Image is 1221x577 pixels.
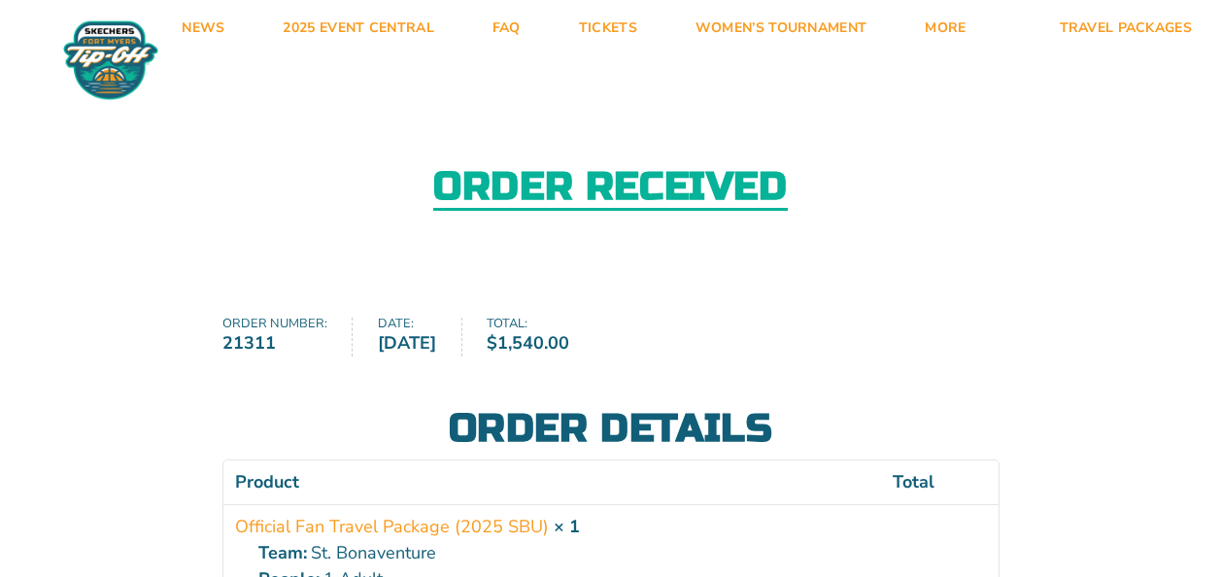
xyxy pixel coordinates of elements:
h2: Order received [433,167,787,211]
strong: 21311 [222,330,327,356]
img: Fort Myers Tip-Off [58,19,163,101]
a: Official Fan Travel Package (2025 SBU) [235,514,549,540]
span: $ [487,331,497,355]
th: Product [223,460,881,504]
li: Order number: [222,318,354,356]
th: Total [881,460,999,504]
bdi: 1,540.00 [487,331,569,355]
strong: × 1 [554,515,580,538]
strong: [DATE] [378,330,436,356]
li: Total: [487,318,594,356]
strong: Team: [258,540,307,566]
p: St. Bonaventure [258,540,869,566]
li: Date: [378,318,462,356]
h2: Order details [222,409,1000,448]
